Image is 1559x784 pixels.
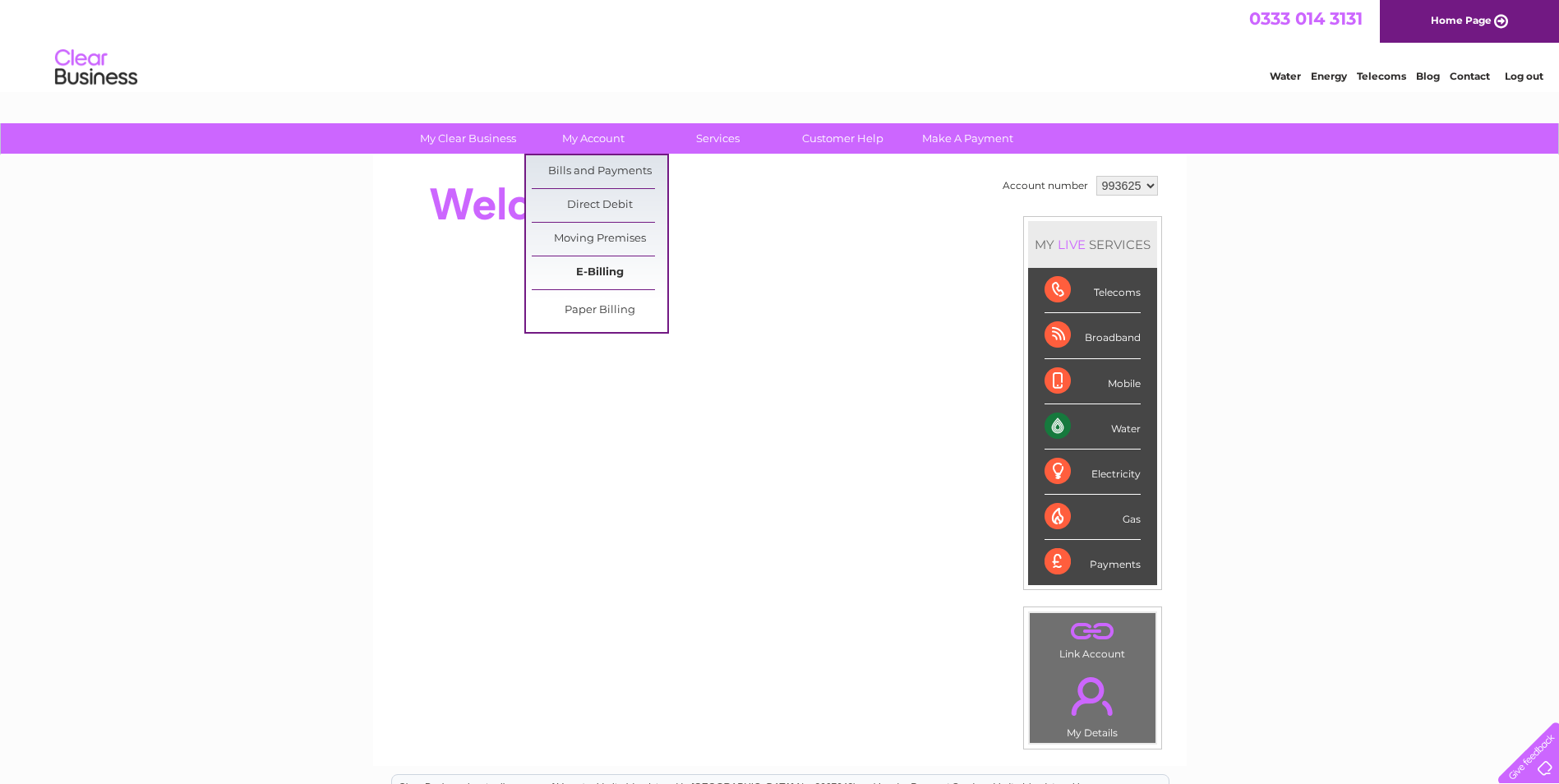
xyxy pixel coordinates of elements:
[1270,70,1301,82] a: Water
[1045,313,1141,358] div: Broadband
[1505,70,1543,82] a: Log out
[1029,663,1156,744] td: My Details
[1311,70,1347,82] a: Energy
[1029,612,1156,664] td: Link Account
[650,123,786,154] a: Services
[392,9,1169,80] div: Clear Business is a trading name of Verastar Limited (registered in [GEOGRAPHIC_DATA] No. 3667643...
[1045,450,1141,495] div: Electricity
[1045,268,1141,313] div: Telecoms
[999,172,1092,200] td: Account number
[775,123,911,154] a: Customer Help
[1045,404,1141,450] div: Water
[532,256,667,289] a: E-Billing
[1028,221,1157,268] div: MY SERVICES
[1054,237,1089,252] div: LIVE
[1416,70,1440,82] a: Blog
[532,189,667,222] a: Direct Debit
[1034,667,1151,725] a: .
[1045,540,1141,584] div: Payments
[1249,8,1363,29] a: 0333 014 3131
[1357,70,1406,82] a: Telecoms
[532,223,667,256] a: Moving Premises
[1450,70,1490,82] a: Contact
[1034,617,1151,646] a: .
[54,43,138,93] img: logo.png
[1045,495,1141,540] div: Gas
[900,123,1035,154] a: Make A Payment
[532,155,667,188] a: Bills and Payments
[1045,359,1141,404] div: Mobile
[532,294,667,327] a: Paper Billing
[400,123,536,154] a: My Clear Business
[525,123,661,154] a: My Account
